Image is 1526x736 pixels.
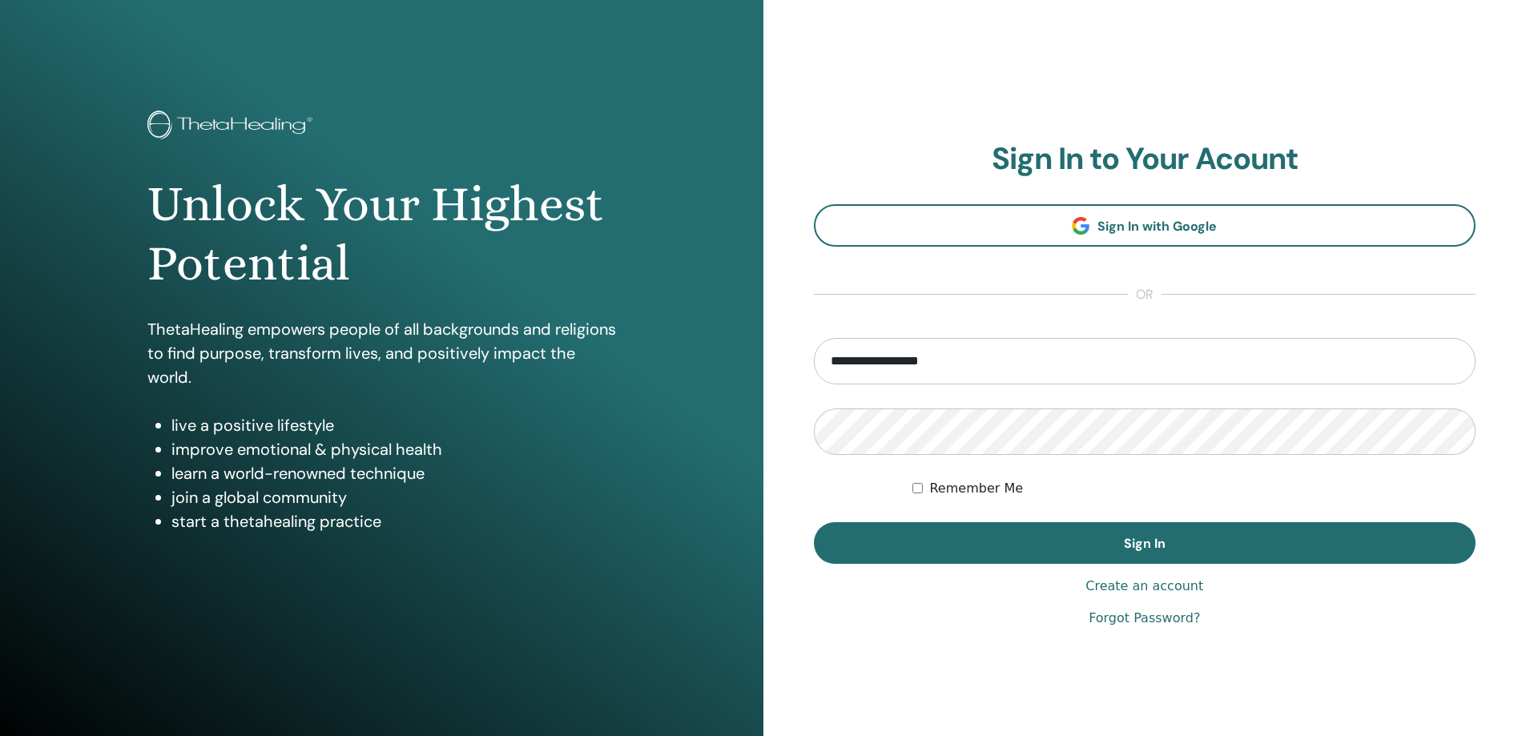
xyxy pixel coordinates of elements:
a: Forgot Password? [1089,609,1200,628]
li: join a global community [171,485,616,509]
li: improve emotional & physical health [171,437,616,461]
div: Keep me authenticated indefinitely or until I manually logout [912,479,1476,498]
a: Create an account [1085,577,1203,596]
span: Sign In with Google [1097,218,1217,235]
span: Sign In [1124,535,1166,552]
a: Sign In with Google [814,204,1476,247]
li: start a thetahealing practice [171,509,616,533]
span: or [1128,285,1162,304]
h2: Sign In to Your Acount [814,141,1476,178]
li: learn a world-renowned technique [171,461,616,485]
h1: Unlock Your Highest Potential [147,175,616,294]
p: ThetaHealing empowers people of all backgrounds and religions to find purpose, transform lives, a... [147,317,616,389]
li: live a positive lifestyle [171,413,616,437]
label: Remember Me [929,479,1023,498]
button: Sign In [814,522,1476,564]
